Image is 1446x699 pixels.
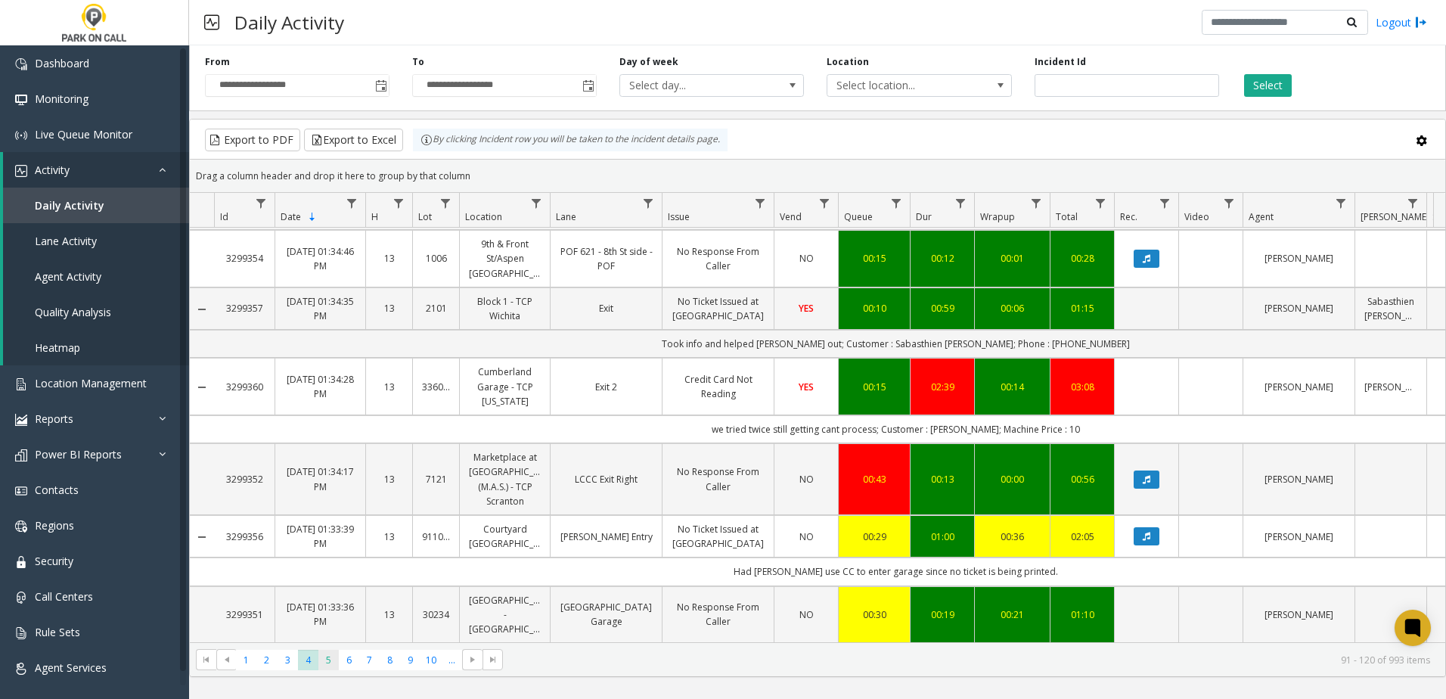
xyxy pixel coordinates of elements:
a: No Response From Caller [672,600,765,629]
a: [PERSON_NAME] [1252,607,1345,622]
div: 00:01 [984,251,1041,266]
span: Heatmap [35,340,80,355]
a: 13 [375,251,403,266]
span: Select location... [827,75,974,96]
a: Collapse Details [190,531,214,543]
a: Heatmap [3,330,189,365]
span: Agent Activity [35,269,101,284]
span: Page 6 [339,650,359,670]
img: 'icon' [15,485,27,497]
span: [PERSON_NAME] [1361,210,1429,223]
div: 00:12 [920,251,965,266]
span: H [371,210,378,223]
span: YES [799,381,814,393]
img: 'icon' [15,592,27,604]
a: [PERSON_NAME] [1252,530,1345,544]
span: Agent Services [35,660,107,675]
span: Monitoring [35,92,88,106]
a: Agent Activity [3,259,189,294]
span: Call Centers [35,589,93,604]
span: Go to the next page [467,654,479,666]
a: YES [784,301,829,315]
img: 'icon' [15,556,27,568]
a: Agent Filter Menu [1331,193,1351,213]
a: Total Filter Menu [1091,193,1111,213]
a: [DATE] 01:33:36 PM [284,600,356,629]
a: 13 [375,380,403,394]
a: 00:36 [984,530,1041,544]
img: 'icon' [15,58,27,70]
a: 00:00 [984,472,1041,486]
a: 00:10 [848,301,901,315]
span: Total [1056,210,1078,223]
a: 3299360 [223,380,265,394]
a: 13 [375,530,403,544]
span: Video [1184,210,1209,223]
a: Video Filter Menu [1219,193,1240,213]
a: [DATE] 01:34:46 PM [284,244,356,273]
span: Go to the next page [462,649,483,670]
div: 00:19 [920,607,965,622]
img: 'icon' [15,449,27,461]
a: Lane Filter Menu [638,193,659,213]
a: [DATE] 01:33:39 PM [284,522,356,551]
a: 9th & Front St/Aspen [GEOGRAPHIC_DATA] [469,237,541,281]
label: Day of week [619,55,678,69]
a: [PERSON_NAME] [1252,251,1345,266]
div: 00:15 [848,380,901,394]
a: 00:06 [984,301,1041,315]
a: [PERSON_NAME] [1252,472,1345,486]
a: H Filter Menu [389,193,409,213]
span: Agent [1249,210,1274,223]
a: 336021 [422,380,450,394]
span: Page 8 [380,650,400,670]
a: Block 1 - TCP Wichita [469,294,541,323]
span: Go to the last page [483,649,503,670]
a: [PERSON_NAME] [1252,380,1345,394]
span: Go to the first page [196,649,216,670]
a: [DATE] 01:34:35 PM [284,294,356,323]
a: No Response From Caller [672,464,765,493]
img: 'icon' [15,129,27,141]
span: Id [220,210,228,223]
a: 13 [375,301,403,315]
img: 'icon' [15,378,27,390]
a: Queue Filter Menu [886,193,907,213]
span: Issue [668,210,690,223]
a: 03:08 [1060,380,1105,394]
a: Activity [3,152,189,188]
div: 00:59 [920,301,965,315]
div: 00:13 [920,472,965,486]
a: Collapse Details [190,381,214,393]
span: Reports [35,412,73,426]
div: 01:10 [1060,607,1105,622]
a: 00:15 [848,251,901,266]
span: YES [799,302,814,315]
div: 01:15 [1060,301,1105,315]
a: 00:56 [1060,472,1105,486]
a: [DATE] 01:34:28 PM [284,372,356,401]
div: 00:21 [984,607,1041,622]
img: infoIcon.svg [420,134,433,146]
a: [DATE] 01:34:17 PM [284,464,356,493]
a: 01:00 [920,530,965,544]
span: Regions [35,518,74,533]
a: [GEOGRAPHIC_DATA] Garage [560,600,653,629]
div: 02:05 [1060,530,1105,544]
a: Issue Filter Menu [750,193,771,213]
a: LCCC Exit Right [560,472,653,486]
div: 00:14 [984,380,1041,394]
span: Contacts [35,483,79,497]
span: Toggle popup [579,75,596,96]
a: 00:29 [848,530,901,544]
a: Courtyard [GEOGRAPHIC_DATA] [469,522,541,551]
a: 13 [375,472,403,486]
span: Page 3 [278,650,298,670]
button: Export to Excel [304,129,403,151]
a: [PERSON_NAME] Entry [560,530,653,544]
